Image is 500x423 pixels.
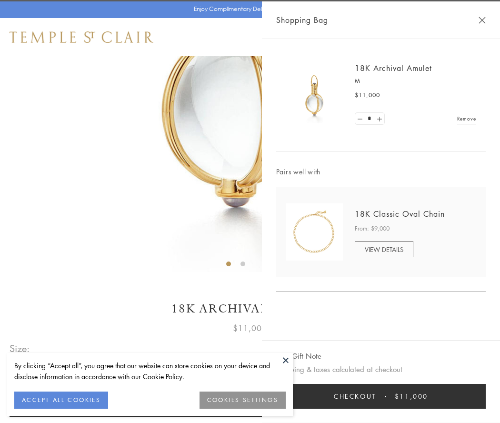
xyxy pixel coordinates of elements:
[276,166,486,177] span: Pairs well with
[395,391,428,402] span: $11,000
[10,301,490,317] h1: 18K Archival Amulet
[479,17,486,24] button: Close Shopping Bag
[334,391,376,402] span: Checkout
[233,322,267,334] span: $11,000
[355,63,432,73] a: 18K Archival Amulet
[286,203,343,261] img: N88865-OV18
[286,67,343,124] img: 18K Archival Amulet
[355,209,445,219] a: 18K Classic Oval Chain
[276,350,321,362] button: Add Gift Note
[374,113,384,125] a: Set quantity to 2
[10,341,30,356] span: Size:
[457,113,476,124] a: Remove
[276,384,486,409] button: Checkout $11,000
[194,4,302,14] p: Enjoy Complimentary Delivery & Returns
[355,91,380,100] span: $11,000
[355,113,365,125] a: Set quantity to 0
[276,363,486,375] p: Shipping & taxes calculated at checkout
[14,392,108,409] button: ACCEPT ALL COOKIES
[10,31,153,43] img: Temple St. Clair
[355,224,390,233] span: From: $9,000
[355,76,476,86] p: M
[200,392,286,409] button: COOKIES SETTINGS
[355,241,413,257] a: VIEW DETAILS
[365,245,403,254] span: VIEW DETAILS
[276,14,328,26] span: Shopping Bag
[14,360,286,382] div: By clicking “Accept all”, you agree that our website can store cookies on your device and disclos...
